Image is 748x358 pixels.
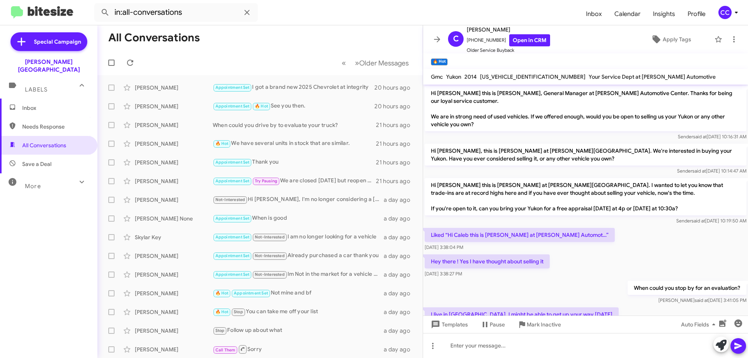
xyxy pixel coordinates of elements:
div: We have several units in stock that are similar. [213,139,376,148]
div: a day ago [384,233,416,241]
span: Appointment Set [215,216,250,221]
span: Older Service Buyback [467,46,550,54]
span: [PERSON_NAME] [DATE] 3:41:05 PM [658,297,746,303]
div: [PERSON_NAME] [135,289,213,297]
div: [PERSON_NAME] [135,252,213,260]
span: » [355,58,359,68]
button: Pause [474,317,511,332]
span: 🔥 Hot [215,291,229,296]
div: Not mine and bf [213,289,384,298]
span: Not-Interested [215,197,245,202]
input: Search [94,3,258,22]
span: « [342,58,346,68]
nav: Page navigation example [337,55,413,71]
span: [US_VEHICLE_IDENTIFICATION_NUMBER] [480,73,586,80]
button: Previous [337,55,351,71]
div: We are closed [DATE] but reopen [DATE] at 9:00 AM [213,176,376,185]
p: I live in [GEOGRAPHIC_DATA]. I might be able to get up your way [DATE] [425,307,619,321]
span: Auto Fields [681,317,718,332]
div: [PERSON_NAME] None [135,215,213,222]
button: Next [350,55,413,71]
div: [PERSON_NAME] [135,102,213,110]
span: Inbox [22,104,88,112]
div: [PERSON_NAME] [135,121,213,129]
span: Your Service Dept at [PERSON_NAME] Automotive [589,73,716,80]
div: [PERSON_NAME] [135,196,213,204]
div: I got a brand new 2025 Chevrolet at integrity [213,83,374,92]
span: Appointment Set [215,160,250,165]
span: All Conversations [22,141,66,149]
span: [DATE] 3:38:04 PM [425,244,463,250]
div: [PERSON_NAME] [135,159,213,166]
div: Hi [PERSON_NAME], I'm no longer considering a [GEOGRAPHIC_DATA]. Thanks [213,195,384,204]
span: said at [695,297,708,303]
div: a day ago [384,308,416,316]
button: Auto Fields [675,317,725,332]
div: [PERSON_NAME] [135,177,213,185]
div: Follow up about what [213,326,384,335]
span: Appointment Set [215,104,250,109]
span: [PERSON_NAME] [467,25,550,34]
div: a day ago [384,196,416,204]
span: Not-Interested [255,235,285,240]
a: Open in CRM [509,34,550,46]
p: Liked “Hi Caleb this is [PERSON_NAME] at [PERSON_NAME] Automot…” [425,228,615,242]
span: Gmc [431,73,443,80]
span: [DATE] 3:38:27 PM [425,271,462,277]
a: Calendar [608,3,647,25]
span: Pause [490,317,505,332]
span: Special Campaign [34,38,81,46]
div: a day ago [384,346,416,353]
span: Appointment Set [215,235,250,240]
a: Inbox [580,3,608,25]
span: Profile [681,3,712,25]
span: Sender [DATE] 10:19:50 AM [676,218,746,224]
span: Templates [429,317,468,332]
p: Hey there ! Yes I have thought about selling it [425,254,550,268]
span: Appointment Set [215,272,250,277]
button: Apply Tags [631,32,711,46]
button: Templates [423,317,474,332]
div: [PERSON_NAME] [135,271,213,279]
span: Appointment Set [215,253,250,258]
div: [PERSON_NAME] [135,140,213,148]
div: a day ago [384,327,416,335]
div: 21 hours ago [376,140,416,148]
div: When could you drive by to evaluate your truck? [213,121,376,129]
div: Im Not in the market for a vehicle at this time. Thank you. I will keep you in mind . [213,270,384,279]
span: Save a Deal [22,160,51,168]
p: Hi [PERSON_NAME] this is [PERSON_NAME], General Manager at [PERSON_NAME] Automotive Center. Thank... [425,86,746,131]
button: Mark Inactive [511,317,567,332]
span: Appointment Set [215,85,250,90]
div: a day ago [384,252,416,260]
div: When is good [213,214,384,223]
span: said at [692,218,705,224]
div: [PERSON_NAME] [135,84,213,92]
span: Labels [25,86,48,93]
div: See you then. [213,102,374,111]
span: Sender [DATE] 10:16:31 AM [678,134,746,139]
div: [PERSON_NAME] [135,308,213,316]
span: [PHONE_NUMBER] [467,34,550,46]
div: You can take me off your list [213,307,384,316]
span: Insights [647,3,681,25]
button: CC [712,6,739,19]
span: C [453,33,459,45]
div: 21 hours ago [376,121,416,129]
span: Apply Tags [663,32,691,46]
div: CC [718,6,732,19]
span: Stop [215,328,225,333]
span: Older Messages [359,59,409,67]
span: More [25,183,41,190]
p: Hi [PERSON_NAME] this is [PERSON_NAME] at [PERSON_NAME][GEOGRAPHIC_DATA]. I wanted to let you kno... [425,178,746,215]
div: Skylar Key [135,233,213,241]
div: 20 hours ago [374,84,416,92]
div: [PERSON_NAME] [135,346,213,353]
span: Not-Interested [255,272,285,277]
div: I am no longer looking for a vehicle [213,233,384,242]
p: When could you stop by for an evaluation? [628,281,746,295]
div: Sorry [213,344,384,354]
div: a day ago [384,289,416,297]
